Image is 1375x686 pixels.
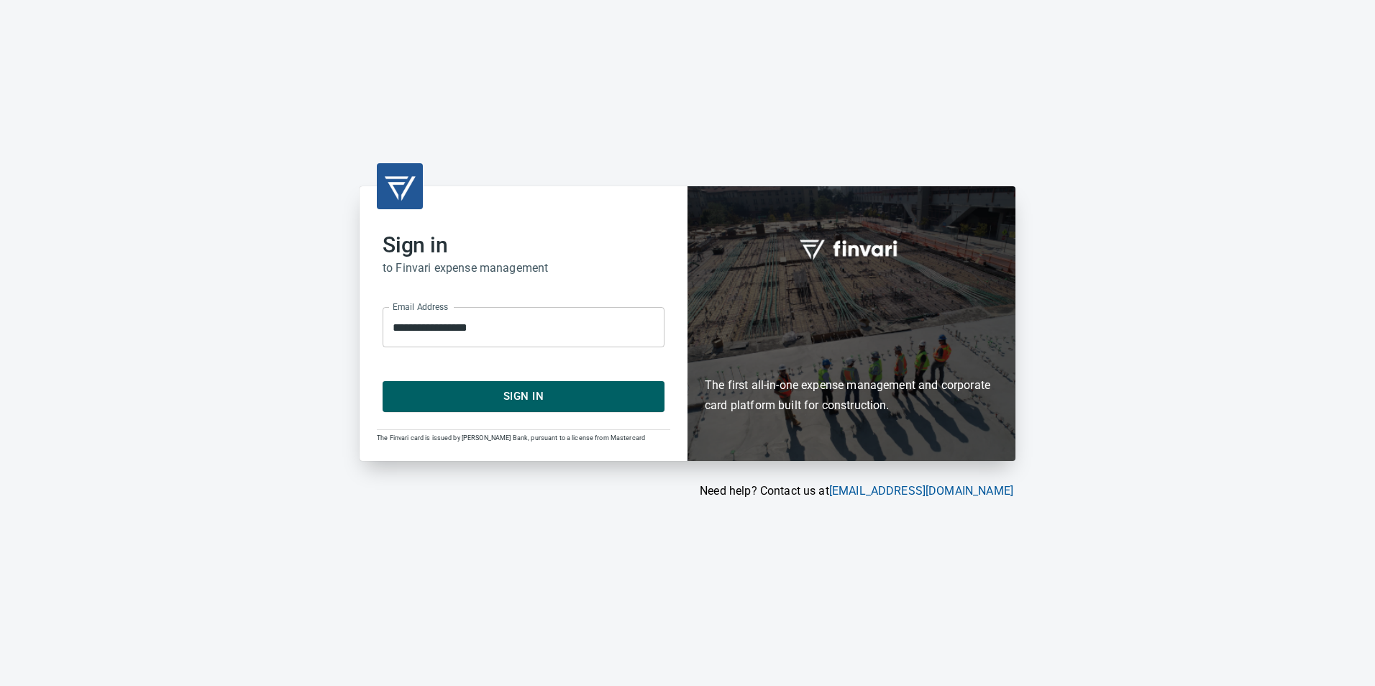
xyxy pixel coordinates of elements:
img: transparent_logo.png [383,169,417,203]
h6: to Finvari expense management [383,258,664,278]
h6: The first all-in-one expense management and corporate card platform built for construction. [705,292,998,416]
span: The Finvari card is issued by [PERSON_NAME] Bank, pursuant to a license from Mastercard [377,434,645,442]
div: Finvari [687,186,1015,460]
h2: Sign in [383,232,664,258]
span: Sign In [398,387,649,406]
a: [EMAIL_ADDRESS][DOMAIN_NAME] [829,484,1013,498]
p: Need help? Contact us at [360,483,1013,500]
button: Sign In [383,381,664,411]
img: fullword_logo_white.png [798,232,905,265]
